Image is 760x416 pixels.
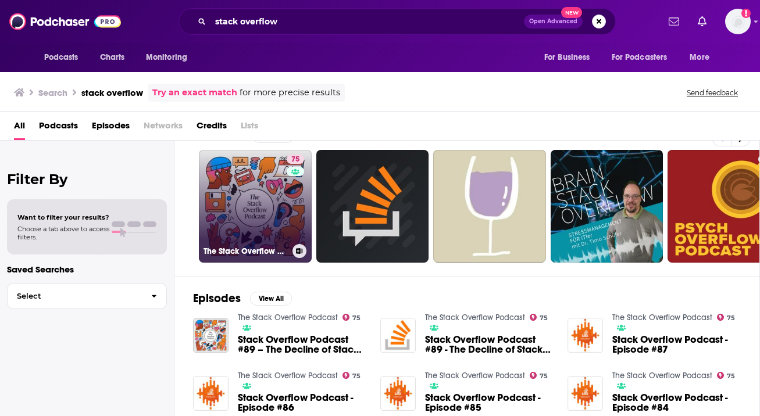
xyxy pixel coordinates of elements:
[38,87,67,98] h3: Search
[425,371,525,381] a: The Stack Overflow Podcast
[17,213,109,221] span: Want to filter your results?
[342,372,361,379] a: 75
[524,15,583,28] button: Open AdvancedNew
[238,371,338,381] a: The Stack Overflow Podcast
[291,154,299,166] span: 75
[92,116,130,140] a: Episodes
[204,246,288,256] h3: The Stack Overflow Podcast
[36,46,94,69] button: open menu
[199,150,312,263] a: 75The Stack Overflow Podcast
[425,335,554,354] a: Stack Overflow Podcast #89 - The Decline of Stack Overflow Has Been Greatly Exaggerated
[540,374,548,379] span: 75
[612,313,712,322] a: The Stack Overflow Podcast
[717,372,736,379] a: 75
[250,292,292,306] button: View All
[664,12,684,31] a: Show notifications dropdown
[568,318,603,353] img: Stack Overflow Podcast - Episode #87
[612,393,741,413] a: Stack Overflow Podcast - Episode #84
[8,292,142,300] span: Select
[241,116,258,140] span: Lists
[540,315,548,321] span: 75
[380,376,416,411] img: Stack Overflow Podcast - Episode #85
[342,314,361,321] a: 75
[568,376,603,411] img: Stack Overflow Podcast - Episode #84
[152,86,237,99] a: Try an exact match
[530,372,548,379] a: 75
[561,7,582,18] span: New
[690,49,709,66] span: More
[741,9,751,18] svg: Add a profile image
[612,49,668,66] span: For Podcasters
[238,393,366,413] a: Stack Overflow Podcast - Episode #86
[530,314,548,321] a: 75
[193,291,241,306] h2: Episodes
[14,116,25,140] a: All
[287,155,304,164] a: 75
[210,12,524,31] input: Search podcasts, credits, & more...
[193,318,229,353] img: Stack Overflow Podcast #89 – The Decline of Stack Overflow Has Been Greatly Exaggerated
[604,46,684,69] button: open menu
[544,49,590,66] span: For Business
[81,87,143,98] h3: stack overflow
[425,313,525,322] a: The Stack Overflow Podcast
[7,283,167,309] button: Select
[717,314,736,321] a: 75
[144,116,183,140] span: Networks
[725,9,751,34] button: Show profile menu
[193,376,229,411] img: Stack Overflow Podcast - Episode #86
[352,315,361,321] span: 75
[17,225,109,241] span: Choose a tab above to access filters.
[683,88,741,98] button: Send feedback
[612,335,741,354] a: Stack Overflow Podcast - Episode #87
[727,315,735,321] span: 75
[100,49,125,66] span: Charts
[240,86,340,99] span: for more precise results
[725,9,751,34] span: Logged in as cmand-c
[179,8,616,35] div: Search podcasts, credits, & more...
[238,335,366,354] a: Stack Overflow Podcast #89 – The Decline of Stack Overflow Has Been Greatly Exaggerated
[725,9,751,34] img: User Profile
[727,374,735,379] span: 75
[536,46,605,69] button: open menu
[7,171,167,188] h2: Filter By
[238,313,338,322] a: The Stack Overflow Podcast
[44,49,79,66] span: Podcasts
[138,46,202,69] button: open menu
[92,46,132,69] a: Charts
[9,10,121,33] img: Podchaser - Follow, Share and Rate Podcasts
[612,371,712,381] a: The Stack Overflow Podcast
[425,393,554,413] a: Stack Overflow Podcast - Episode #85
[681,46,724,69] button: open menu
[693,12,711,31] a: Show notifications dropdown
[380,318,416,353] img: Stack Overflow Podcast #89 - The Decline of Stack Overflow Has Been Greatly Exaggerated
[7,264,167,275] p: Saved Searches
[193,291,292,306] a: EpisodesView All
[352,374,361,379] span: 75
[146,49,187,66] span: Monitoring
[529,19,577,24] span: Open Advanced
[197,116,227,140] a: Credits
[39,116,78,140] a: Podcasts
